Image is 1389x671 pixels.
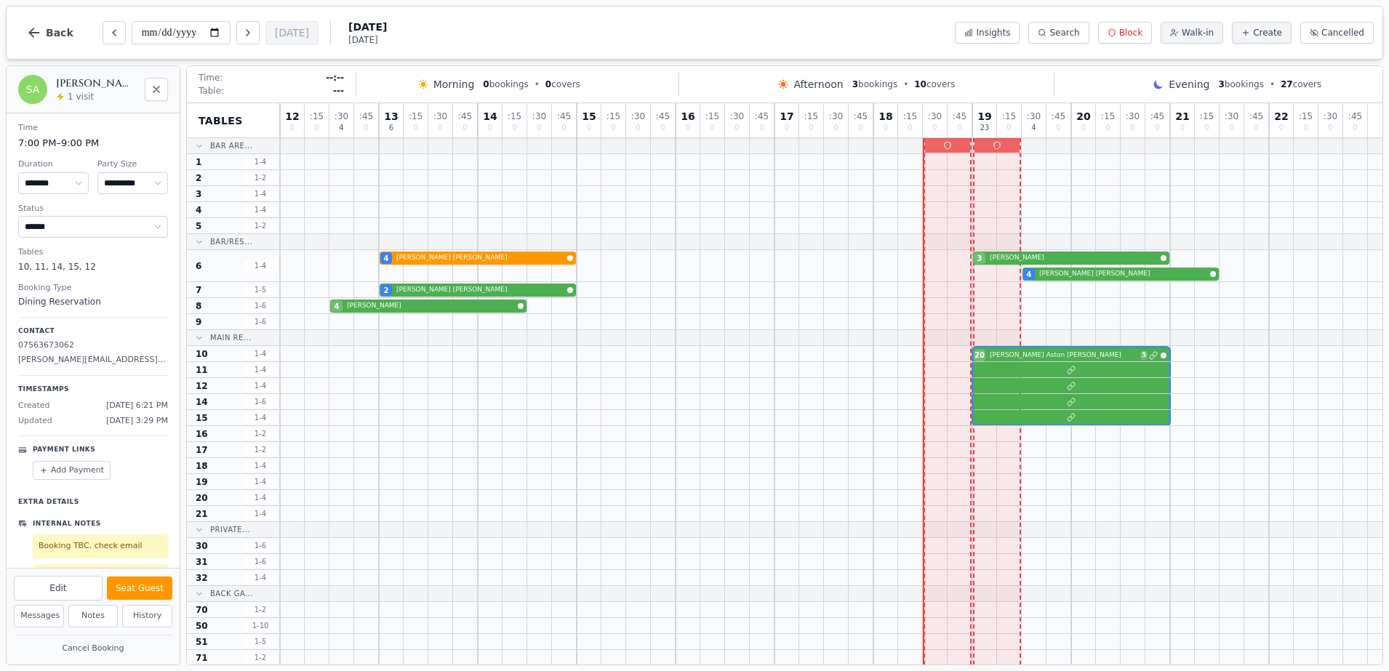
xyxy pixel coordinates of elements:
span: : 15 [1299,112,1313,121]
span: Table: [199,85,224,97]
span: 1 - 4 [243,188,278,199]
span: 2 [384,285,389,296]
button: Cancel Booking [14,640,172,658]
span: : 45 [359,112,373,121]
span: 14 [483,111,497,121]
p: Internal Notes [33,519,101,529]
span: 0 [537,124,541,132]
span: 1 - 4 [243,156,278,167]
span: [DATE] 6:21 PM [106,400,168,412]
span: : 45 [1348,112,1362,121]
span: : 15 [310,112,324,121]
span: [PERSON_NAME] [PERSON_NAME] [396,253,564,263]
span: 1 - 10 [243,620,278,631]
span: 0 [1229,124,1233,132]
span: 15 [582,111,596,121]
span: 1 - 4 [243,260,278,271]
span: 0 [587,124,591,132]
span: : 30 [1225,112,1238,121]
dd: 10, 11, 14, 15, 12 [18,260,168,273]
span: 0 [463,124,467,132]
span: [PERSON_NAME] Aston [PERSON_NAME] [990,350,1137,361]
button: History [122,605,172,627]
span: 1 - 2 [243,444,278,455]
span: 1 visit [68,91,94,103]
span: 10 [914,79,926,89]
button: Close [145,78,168,101]
span: 0 [1353,124,1357,132]
span: 1 - 5 [243,284,278,295]
span: • [535,79,540,90]
button: Insights [955,22,1020,44]
span: 18 [196,460,208,472]
p: Extra Details [18,491,168,507]
dt: Booking Type [18,282,168,294]
span: 9 [196,316,201,328]
span: 20 [1076,111,1090,121]
span: 31 [196,556,208,568]
span: 0 [660,124,665,132]
span: 15 [196,412,208,424]
span: 0 [314,124,319,132]
p: [PERSON_NAME][EMAIL_ADDRESS][PERSON_NAME][DOMAIN_NAME] [18,354,168,366]
span: Afternoon [793,77,843,92]
span: 0 [710,124,714,132]
span: 0 [483,79,489,89]
span: Tables [199,113,243,128]
span: 0 [413,124,417,132]
span: 0 [1204,124,1209,132]
span: 6 [389,124,393,132]
span: 13 [384,111,398,121]
span: : 30 [829,112,843,121]
span: 21 [1175,111,1189,121]
span: 0 [809,124,813,132]
span: 0 [1130,124,1134,132]
p: Payment Links [33,445,95,455]
span: 3 [977,253,982,264]
span: 0 [1303,124,1308,132]
span: covers [545,79,580,90]
dd: 7:00 PM – 9:00 PM [18,136,168,150]
dt: Tables [18,246,168,259]
button: Messages [14,605,64,627]
span: 6 [196,260,201,272]
span: 0 [908,124,912,132]
span: [DATE] [348,34,387,46]
span: 30 [196,540,208,552]
p: Contact [18,326,168,337]
dt: Time [18,122,168,134]
span: Morning [433,77,475,92]
span: 1 - 4 [243,204,278,215]
span: covers [1281,79,1321,90]
span: 5 [1140,351,1148,360]
span: : 15 [1002,112,1016,121]
span: 1 - 6 [243,396,278,407]
div: SA [18,75,47,104]
span: 0 [364,124,368,132]
span: 18 [878,111,892,121]
span: 1 - 2 [243,652,278,663]
dt: Status [18,203,168,215]
span: : 15 [804,112,818,121]
span: : 15 [1200,112,1214,121]
span: 17 [196,444,208,456]
span: 4 [1027,269,1032,280]
span: : 15 [409,112,423,121]
span: 0 [1006,124,1011,132]
span: • [1270,79,1275,90]
span: 1 [196,156,201,168]
span: 0 [1056,124,1060,132]
span: 14 [196,396,208,408]
span: bookings [483,79,528,90]
span: : 30 [631,112,645,121]
span: 0 [759,124,764,132]
dt: Duration [18,158,89,171]
span: : 45 [854,112,868,121]
span: [PERSON_NAME] [347,301,515,311]
span: Back [46,28,73,38]
span: 1 - 6 [243,300,278,311]
button: Search [1028,22,1089,44]
span: Cancelled [1321,27,1364,39]
span: : 15 [1101,112,1115,121]
button: Walk-in [1161,22,1223,44]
